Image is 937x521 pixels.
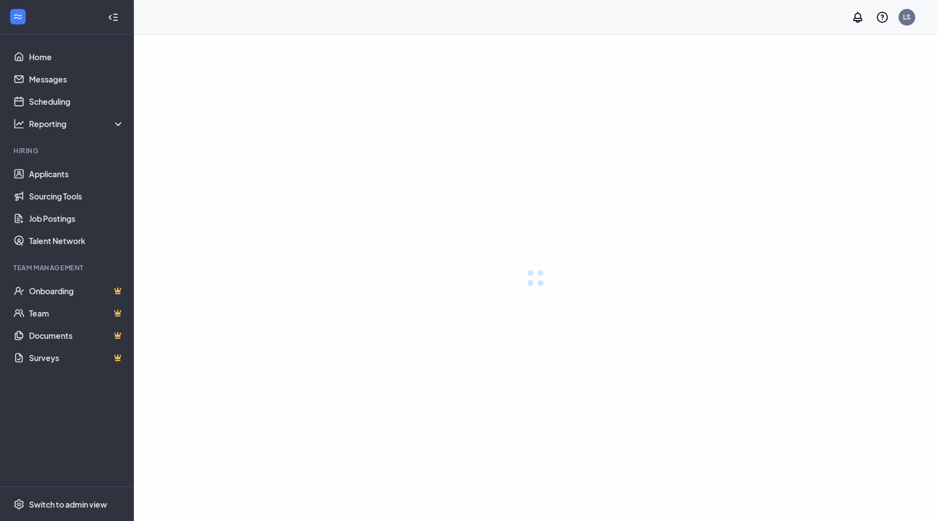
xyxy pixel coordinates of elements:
a: Scheduling [29,90,124,113]
a: Sourcing Tools [29,185,124,207]
svg: QuestionInfo [876,11,889,24]
a: Job Postings [29,207,124,230]
a: Messages [29,68,124,90]
a: TeamCrown [29,302,124,324]
a: SurveysCrown [29,347,124,369]
div: Switch to admin view [29,499,107,510]
a: Home [29,46,124,68]
a: Applicants [29,163,124,185]
svg: Collapse [108,12,119,23]
svg: Settings [13,499,25,510]
svg: Analysis [13,118,25,129]
a: Talent Network [29,230,124,252]
div: Team Management [13,263,122,272]
div: LS [903,12,911,22]
a: DocumentsCrown [29,324,124,347]
svg: Notifications [851,11,864,24]
div: Reporting [29,118,125,129]
div: Hiring [13,146,122,155]
a: OnboardingCrown [29,280,124,302]
svg: WorkstreamLogo [12,11,23,22]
